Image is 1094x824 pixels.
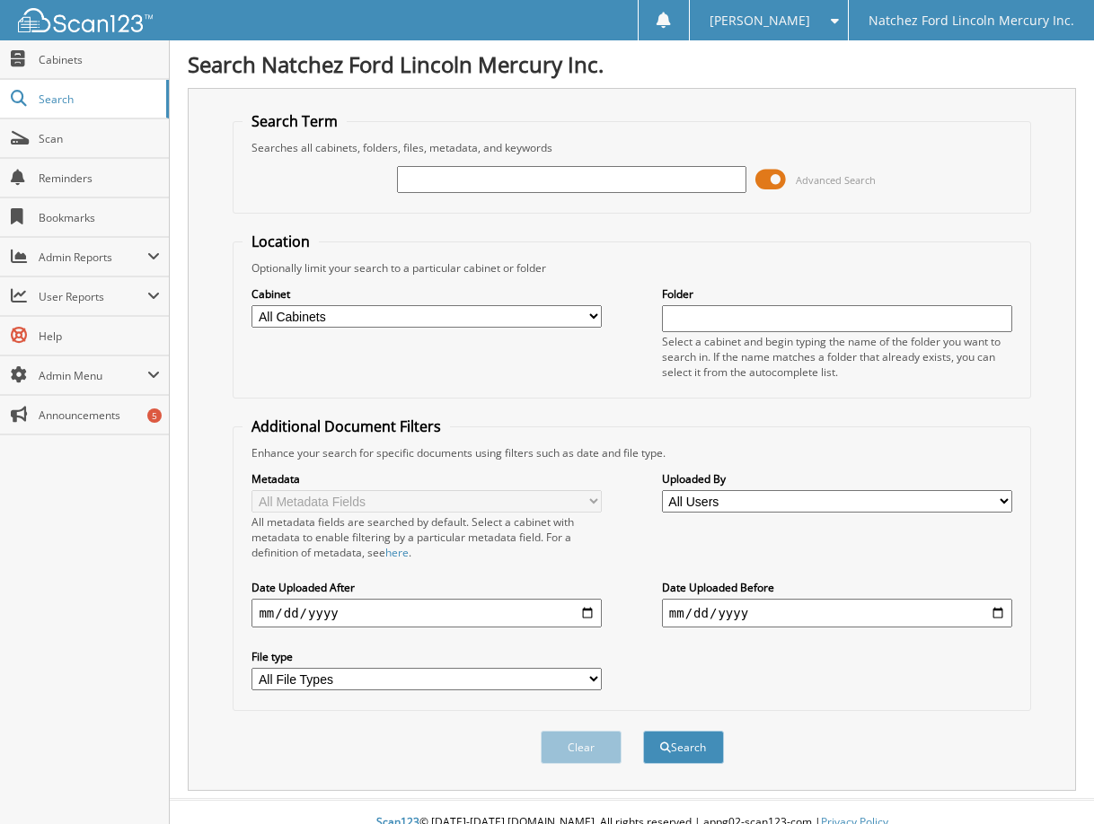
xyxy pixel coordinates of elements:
input: end [662,599,1012,627]
a: here [385,545,409,560]
label: Cabinet [251,286,602,302]
label: Uploaded By [662,471,1012,487]
span: Scan [39,131,160,146]
span: Help [39,329,160,344]
legend: Search Term [243,111,347,131]
span: Natchez Ford Lincoln Mercury Inc. [869,15,1074,26]
legend: Additional Document Filters [243,416,450,436]
div: All metadata fields are searched by default. Select a cabinet with metadata to enable filtering b... [251,514,602,560]
span: Reminders [39,171,160,186]
button: Clear [541,731,622,764]
span: Announcements [39,408,160,423]
input: start [251,599,602,627]
legend: Location [243,232,319,251]
span: Cabinets [39,52,160,67]
label: Folder [662,286,1012,302]
span: Admin Menu [39,368,147,383]
span: Admin Reports [39,250,147,265]
h1: Search Natchez Ford Lincoln Mercury Inc. [188,49,1076,79]
span: Bookmarks [39,210,160,225]
span: User Reports [39,289,147,304]
span: Advanced Search [796,173,876,187]
div: 5 [147,408,162,423]
label: File type [251,649,602,664]
div: Enhance your search for specific documents using filters such as date and file type. [243,445,1020,460]
label: Date Uploaded Before [662,580,1012,595]
div: Searches all cabinets, folders, files, metadata, and keywords [243,140,1020,155]
img: scan123-logo-white.svg [18,8,153,32]
label: Metadata [251,471,602,487]
button: Search [643,731,724,764]
span: Search [39,92,157,107]
label: Date Uploaded After [251,580,602,595]
div: Optionally limit your search to a particular cabinet or folder [243,260,1020,276]
div: Select a cabinet and begin typing the name of the folder you want to search in. If the name match... [662,334,1012,380]
span: [PERSON_NAME] [710,15,810,26]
